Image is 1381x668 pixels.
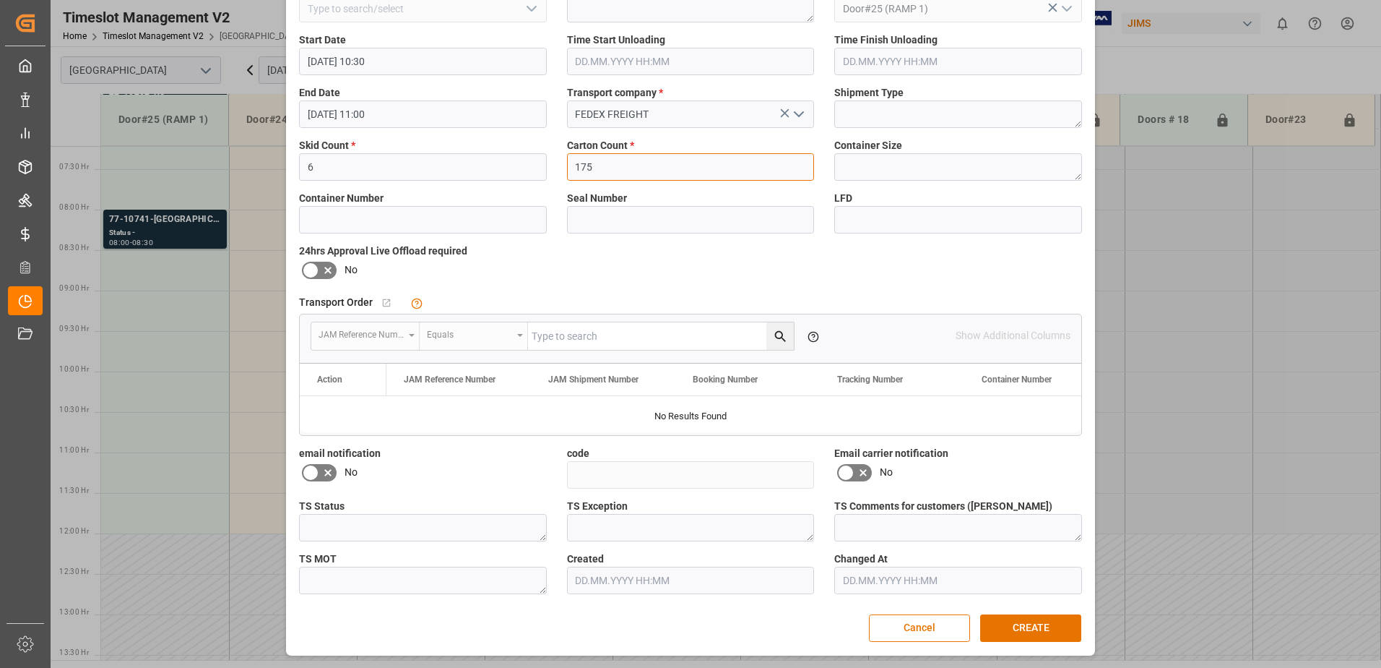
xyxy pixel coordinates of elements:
[299,191,384,206] span: Container Number
[528,322,794,350] input: Type to search
[345,262,358,278] span: No
[567,48,815,75] input: DD.MM.YYYY HH:MM
[982,374,1052,385] span: Container Number
[567,191,627,206] span: Seal Number
[834,48,1082,75] input: DD.MM.YYYY HH:MM
[299,138,355,153] span: Skid Count
[567,567,815,594] input: DD.MM.YYYY HH:MM
[834,446,948,461] span: Email carrier notification
[834,191,852,206] span: LFD
[834,552,888,567] span: Changed At
[299,100,547,128] input: DD.MM.YYYY HH:MM
[567,33,665,48] span: Time Start Unloading
[317,374,342,385] div: Action
[567,138,634,153] span: Carton Count
[311,322,420,350] button: open menu
[766,322,794,350] button: search button
[834,567,1082,594] input: DD.MM.YYYY HH:MM
[299,295,373,310] span: Transport Order
[693,374,758,385] span: Booking Number
[834,33,938,48] span: Time Finish Unloading
[319,325,404,341] div: JAM Reference Number
[404,374,495,385] span: JAM Reference Number
[834,499,1052,514] span: TS Comments for customers ([PERSON_NAME])
[980,615,1081,642] button: CREATE
[299,499,345,514] span: TS Status
[837,374,903,385] span: Tracking Number
[299,244,467,259] span: 24hrs Approval Live Offload required
[345,465,358,480] span: No
[880,465,893,480] span: No
[869,615,970,642] button: Cancel
[299,48,547,75] input: DD.MM.YYYY HH:MM
[834,138,902,153] span: Container Size
[299,85,340,100] span: End Date
[567,552,604,567] span: Created
[567,85,663,100] span: Transport company
[299,33,346,48] span: Start Date
[834,85,904,100] span: Shipment Type
[548,374,638,385] span: JAM Shipment Number
[567,499,628,514] span: TS Exception
[299,552,337,567] span: TS MOT
[567,446,589,461] span: code
[787,103,809,126] button: open menu
[420,322,528,350] button: open menu
[299,446,381,461] span: email notification
[427,325,512,341] div: Equals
